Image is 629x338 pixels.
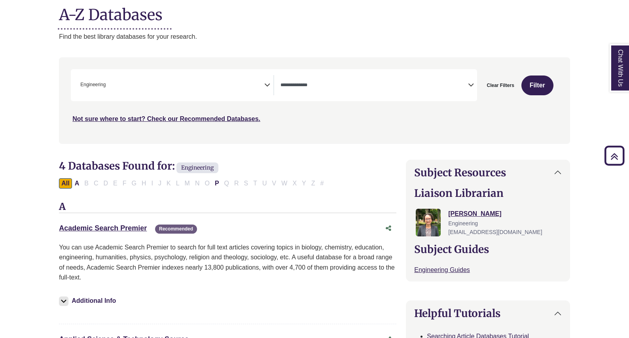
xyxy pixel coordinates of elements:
button: Subject Resources [406,160,570,185]
textarea: Search [107,83,111,89]
button: All [59,178,72,189]
span: Engineering [448,220,478,227]
button: Share this database [381,221,396,236]
p: You can use Academic Search Premier to search for full text articles covering topics in biology, ... [59,242,396,283]
button: Helpful Tutorials [406,301,570,326]
button: Filter Results P [212,178,222,189]
button: Filter Results A [72,178,82,189]
a: [PERSON_NAME] [448,210,501,217]
li: Engineering [77,81,106,89]
a: Engineering Guides [414,266,470,273]
a: Back to Top [602,150,627,161]
div: Alpha-list to filter by first letter of database name [59,179,327,186]
textarea: Search [280,83,468,89]
button: Clear Filters [482,76,519,95]
p: Find the best library databases for your research. [59,32,570,42]
h2: Subject Guides [414,243,562,255]
h2: Liaison Librarian [414,187,562,199]
button: Additional Info [59,295,118,306]
span: 4 Databases Found for: [59,159,175,172]
span: Engineering [80,81,106,89]
img: Ruth McGuire [416,209,441,236]
h3: A [59,201,396,213]
nav: Search filters [59,57,570,144]
span: Recommended [155,225,197,234]
span: Engineering [176,162,218,173]
button: Submit for Search Results [521,76,553,95]
a: Academic Search Premier [59,224,147,232]
a: Not sure where to start? Check our Recommended Databases. [72,115,260,122]
span: [EMAIL_ADDRESS][DOMAIN_NAME] [448,229,542,235]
